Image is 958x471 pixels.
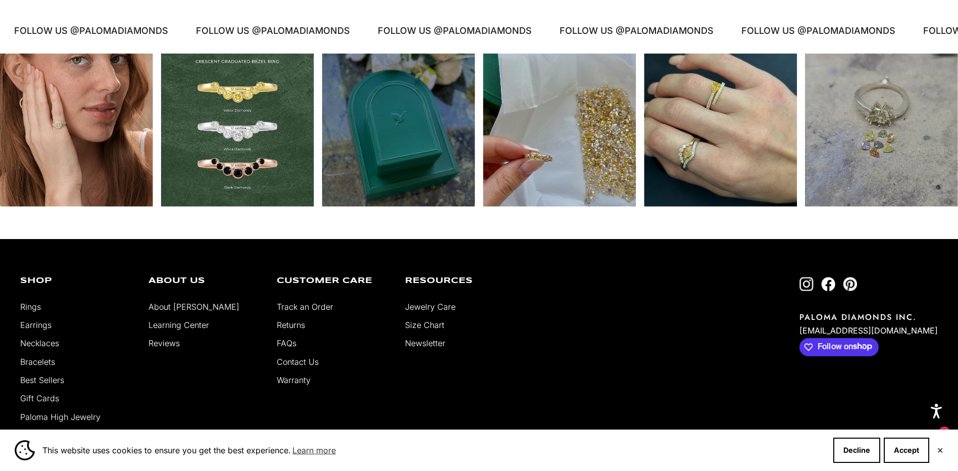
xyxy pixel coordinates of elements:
[843,277,857,291] a: Follow on Pinterest
[20,393,59,403] a: Gift Cards
[148,338,180,348] a: Reviews
[559,23,713,38] p: FOLLOW US @PALOMADIAMONDS
[277,375,311,385] a: Warranty
[740,23,894,38] p: FOLLOW US @PALOMADIAMONDS
[277,320,305,330] a: Returns
[799,277,814,291] a: Follow on Instagram
[161,54,314,207] div: Instagram post opens in a popup
[20,375,64,385] a: Best Sellers
[277,302,333,312] a: Track an Order
[644,54,797,207] div: Instagram post opens in a popup
[799,311,938,323] p: PALOMA DIAMONDS INC.
[20,302,41,312] a: Rings
[405,320,444,330] a: Size Chart
[277,338,296,348] a: FAQs
[20,277,133,285] p: Shop
[884,438,929,463] button: Accept
[322,54,475,207] div: Instagram post opens in a popup
[405,338,445,348] a: Newsletter
[483,54,636,207] div: Instagram post opens in a popup
[821,277,835,291] a: Follow on Facebook
[20,412,100,422] a: Paloma High Jewelry
[20,320,52,330] a: Earrings
[937,447,943,453] button: Close
[20,357,55,367] a: Bracelets
[377,23,531,38] p: FOLLOW US @PALOMADIAMONDS
[277,357,319,367] a: Contact Us
[15,440,35,460] img: Cookie banner
[405,302,456,312] a: Jewelry Care
[20,338,59,348] a: Necklaces
[833,438,880,463] button: Decline
[195,23,349,38] p: FOLLOW US @PALOMADIAMONDS
[277,277,390,285] p: Customer Care
[42,443,825,458] span: This website uses cookies to ensure you get the best experience.
[148,302,239,312] a: About [PERSON_NAME]
[148,320,209,330] a: Learning Center
[805,54,958,207] div: Instagram post opens in a popup
[148,277,262,285] p: About Us
[405,277,518,285] p: Resources
[291,443,337,458] a: Learn more
[799,323,938,338] p: [EMAIL_ADDRESS][DOMAIN_NAME]
[13,23,167,38] p: FOLLOW US @PALOMADIAMONDS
